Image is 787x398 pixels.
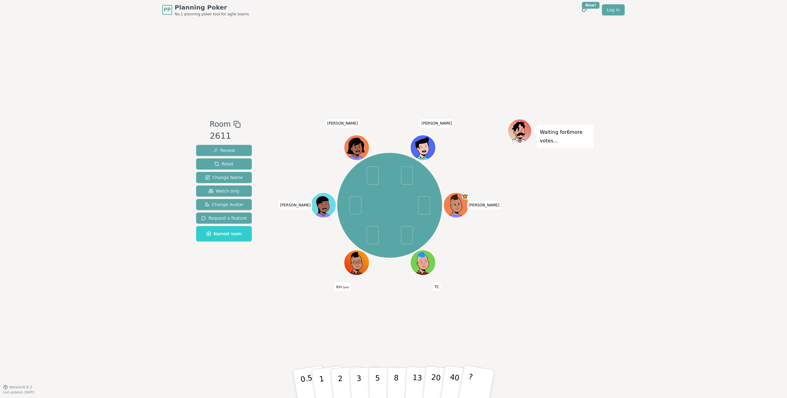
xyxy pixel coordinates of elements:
span: Reveal [213,147,235,153]
button: Reveal [196,145,252,156]
span: Watch only [208,188,240,194]
span: Click to change your name [334,283,351,291]
span: Planning Poker [175,3,249,12]
span: Version 0.9.2 [9,385,32,390]
span: PP [164,6,171,14]
button: Request a feature [196,213,252,224]
span: Click to change your name [420,119,454,128]
button: Reset [196,158,252,169]
span: Reset [214,161,234,167]
span: Change Name [205,174,243,181]
span: Click to change your name [279,201,312,209]
span: Request a feature [201,215,247,221]
div: New! [582,2,599,9]
span: Named room [206,231,242,237]
span: Last updated: [DATE] [3,391,34,394]
span: Change Avatar [204,201,244,208]
span: Click to change your name [326,119,359,128]
button: Version0.9.2 [3,385,32,390]
a: PPPlanning PokerNo.1 planning poker tool for agile teams [162,3,249,17]
button: Watch only [196,185,252,197]
button: Change Avatar [196,199,252,210]
span: Click to change your name [467,201,501,209]
button: Change Name [196,172,252,183]
span: Evan is the host [462,193,468,200]
span: (you) [342,286,349,289]
p: Waiting for 6 more votes... [540,128,590,145]
button: New! [579,4,590,15]
a: Log in [602,4,625,15]
button: Click to change your avatar [345,251,369,275]
span: Click to change your name [433,283,441,291]
span: Room [210,119,231,130]
span: No.1 planning poker tool for agile teams [175,12,249,17]
div: 2611 [210,130,240,142]
button: Named room [196,226,252,241]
